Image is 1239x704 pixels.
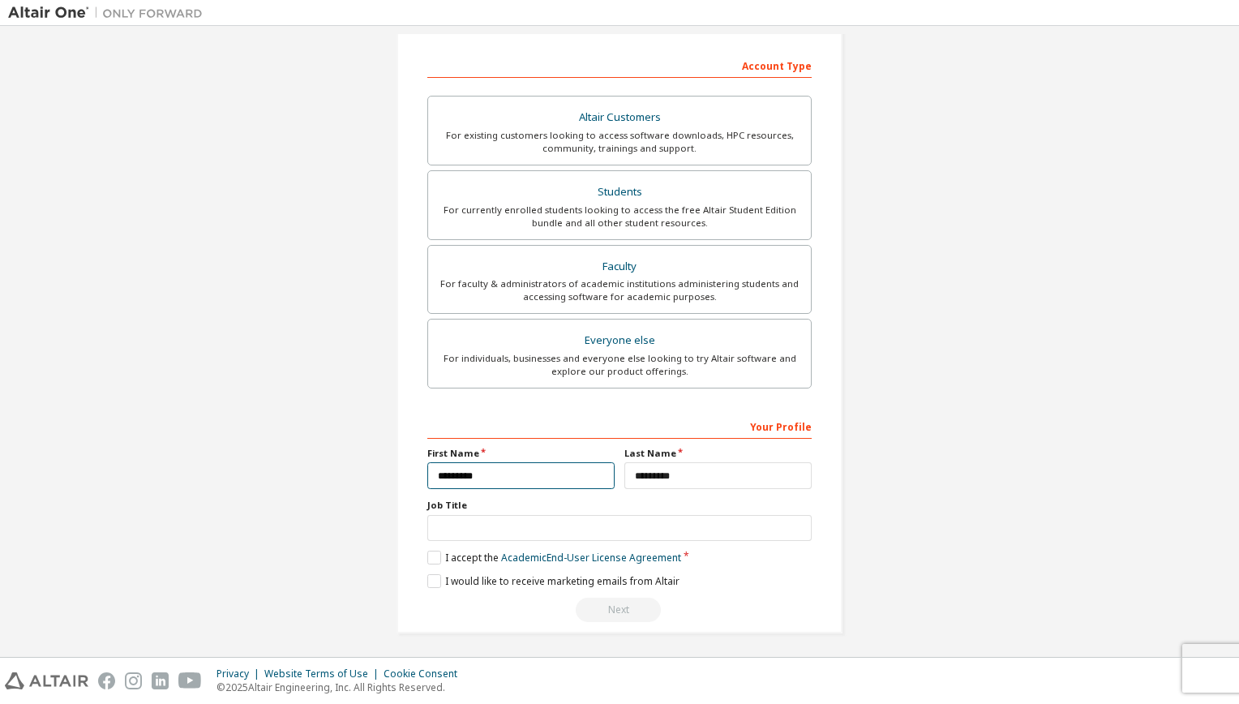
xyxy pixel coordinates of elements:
div: Cookie Consent [384,668,467,680]
div: Website Terms of Use [264,668,384,680]
div: Privacy [217,668,264,680]
a: Academic End-User License Agreement [501,551,681,564]
img: youtube.svg [178,672,202,689]
div: Read and acccept EULA to continue [427,598,812,622]
img: Altair One [8,5,211,21]
div: Your Profile [427,413,812,439]
div: Account Type [427,52,812,78]
img: linkedin.svg [152,672,169,689]
div: Students [438,181,801,204]
div: Faculty [438,255,801,278]
label: I accept the [427,551,681,564]
div: Altair Customers [438,106,801,129]
img: altair_logo.svg [5,672,88,689]
div: For currently enrolled students looking to access the free Altair Student Edition bundle and all ... [438,204,801,230]
label: Last Name [624,447,812,460]
label: Job Title [427,499,812,512]
div: For individuals, businesses and everyone else looking to try Altair software and explore our prod... [438,352,801,378]
p: © 2025 Altair Engineering, Inc. All Rights Reserved. [217,680,467,694]
div: Everyone else [438,329,801,352]
label: First Name [427,447,615,460]
img: facebook.svg [98,672,115,689]
img: instagram.svg [125,672,142,689]
div: For existing customers looking to access software downloads, HPC resources, community, trainings ... [438,129,801,155]
label: I would like to receive marketing emails from Altair [427,574,680,588]
div: For faculty & administrators of academic institutions administering students and accessing softwa... [438,277,801,303]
